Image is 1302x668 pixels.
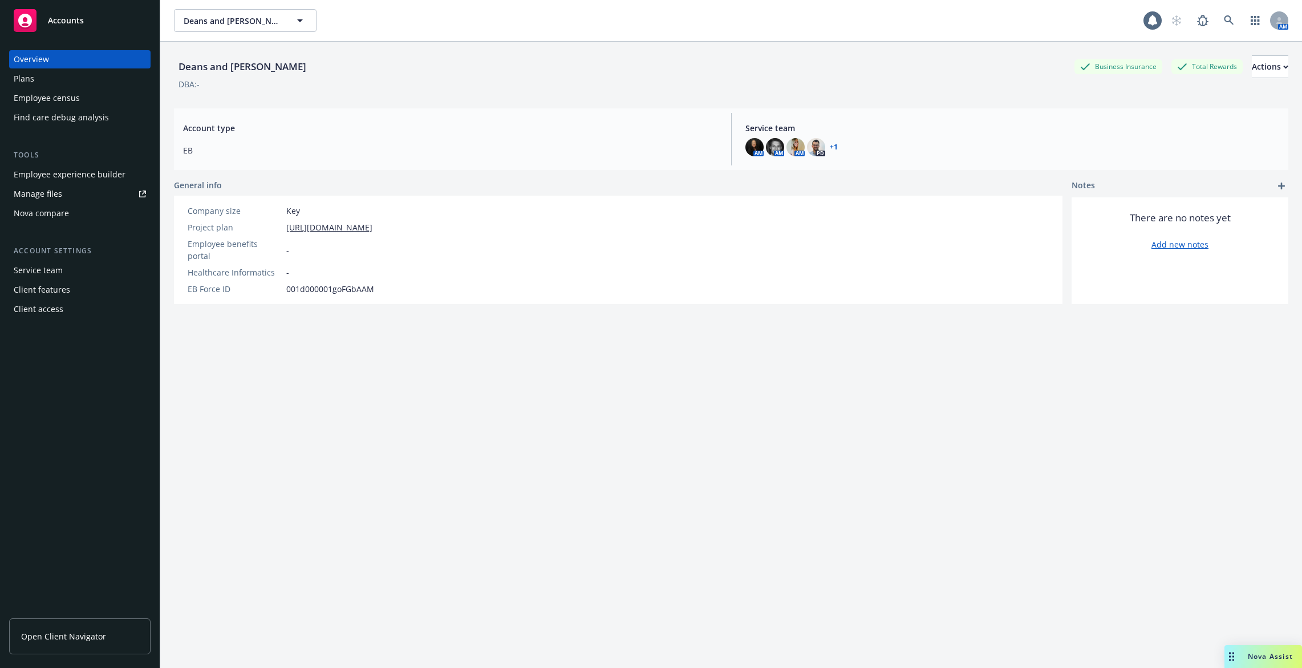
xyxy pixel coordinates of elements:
a: Add new notes [1151,238,1208,250]
span: 001d000001goFGbAAM [286,283,374,295]
span: Accounts [48,16,84,25]
div: EB Force ID [188,283,282,295]
a: Search [1218,9,1240,32]
a: Find care debug analysis [9,108,151,127]
div: Tools [9,149,151,161]
div: Employee census [14,89,80,107]
a: +1 [830,144,838,151]
a: Client features [9,281,151,299]
div: Employee experience builder [14,165,125,184]
span: Deans and [PERSON_NAME] [184,15,282,27]
span: General info [174,179,222,191]
div: Nova compare [14,204,69,222]
a: Report a Bug [1191,9,1214,32]
div: Healthcare Informatics [188,266,282,278]
a: Manage files [9,185,151,203]
a: Overview [9,50,151,68]
div: Business Insurance [1074,59,1162,74]
img: photo [766,138,784,156]
button: Actions [1252,55,1288,78]
div: Plans [14,70,34,88]
a: [URL][DOMAIN_NAME] [286,221,372,233]
a: Employee experience builder [9,165,151,184]
div: Manage files [14,185,62,203]
div: Account settings [9,245,151,257]
div: Actions [1252,56,1288,78]
div: Client features [14,281,70,299]
span: Nova Assist [1248,651,1293,661]
img: photo [786,138,805,156]
span: Notes [1072,179,1095,193]
span: Service team [745,122,1280,134]
a: Start snowing [1165,9,1188,32]
span: Open Client Navigator [21,630,106,642]
a: Service team [9,261,151,280]
div: Drag to move [1224,645,1239,668]
div: Find care debug analysis [14,108,109,127]
div: Client access [14,300,63,318]
a: Switch app [1244,9,1267,32]
button: Nova Assist [1224,645,1302,668]
div: DBA: - [179,78,200,90]
div: Total Rewards [1171,59,1243,74]
span: There are no notes yet [1130,211,1231,225]
div: Overview [14,50,49,68]
div: Deans and [PERSON_NAME] [174,59,311,74]
a: add [1275,179,1288,193]
span: Account type [183,122,717,134]
div: Company size [188,205,282,217]
button: Deans and [PERSON_NAME] [174,9,317,32]
img: photo [807,138,825,156]
a: Employee census [9,89,151,107]
span: Key [286,205,300,217]
div: Service team [14,261,63,280]
img: photo [745,138,764,156]
a: Client access [9,300,151,318]
a: Accounts [9,5,151,37]
a: Plans [9,70,151,88]
div: Employee benefits portal [188,238,282,262]
div: Project plan [188,221,282,233]
a: Nova compare [9,204,151,222]
span: - [286,266,289,278]
span: EB [183,144,717,156]
span: - [286,244,289,256]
